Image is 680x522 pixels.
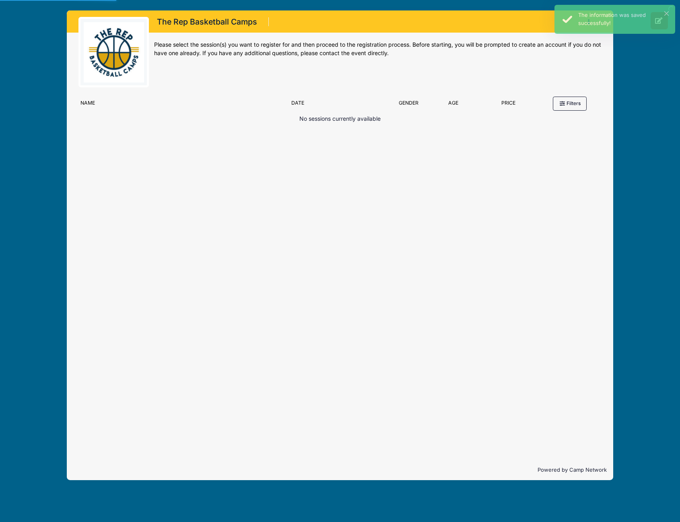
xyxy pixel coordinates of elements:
img: logo [84,22,144,83]
button: × [664,11,669,16]
div: Age [430,99,477,111]
div: The information was saved successfully! [578,11,669,27]
div: Date [287,99,387,111]
div: Please select the session(s) you want to register for and then proceed to the registration proces... [154,41,602,58]
div: Price [477,99,540,111]
h1: The Rep Basketball Camps [154,15,260,29]
p: No sessions currently available [299,115,381,123]
div: Name [76,99,287,111]
button: Filters [553,97,587,110]
p: Powered by Camp Network [73,466,607,474]
div: Gender [387,99,430,111]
